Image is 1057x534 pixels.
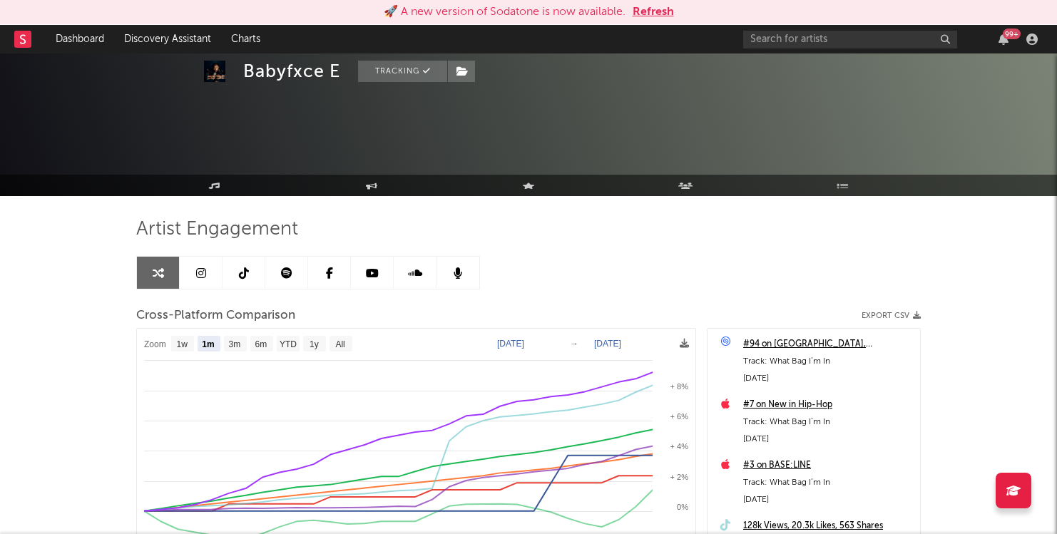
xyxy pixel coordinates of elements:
[999,34,1009,45] button: 99+
[136,221,298,238] span: Artist Engagement
[358,61,447,82] button: Tracking
[202,339,214,349] text: 1m
[743,31,957,48] input: Search for artists
[743,396,913,414] a: #7 on New in Hip-Hop
[670,412,689,421] text: + 6%
[255,339,267,349] text: 6m
[310,339,319,349] text: 1y
[743,491,913,508] div: [DATE]
[743,336,913,353] a: #94 on [GEOGRAPHIC_DATA], [US_STATE], [GEOGRAPHIC_DATA]
[497,339,524,349] text: [DATE]
[221,25,270,53] a: Charts
[114,25,221,53] a: Discovery Assistant
[862,312,921,320] button: Export CSV
[677,503,688,511] text: 0%
[384,4,625,21] div: 🚀 A new version of Sodatone is now available.
[243,61,340,82] div: Babyfxce E
[335,339,344,349] text: All
[743,414,913,431] div: Track: What Bag I’m In
[144,339,166,349] text: Zoom
[46,25,114,53] a: Dashboard
[280,339,297,349] text: YTD
[570,339,578,349] text: →
[743,431,913,448] div: [DATE]
[1003,29,1021,39] div: 99 +
[743,457,913,474] a: #3 on BASE:LINE
[743,353,913,370] div: Track: What Bag I’m In
[177,339,188,349] text: 1w
[670,442,689,451] text: + 4%
[670,382,689,391] text: + 8%
[743,474,913,491] div: Track: What Bag I’m In
[136,307,295,324] span: Cross-Platform Comparison
[743,370,913,387] div: [DATE]
[633,4,674,21] button: Refresh
[594,339,621,349] text: [DATE]
[229,339,241,349] text: 3m
[670,473,689,481] text: + 2%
